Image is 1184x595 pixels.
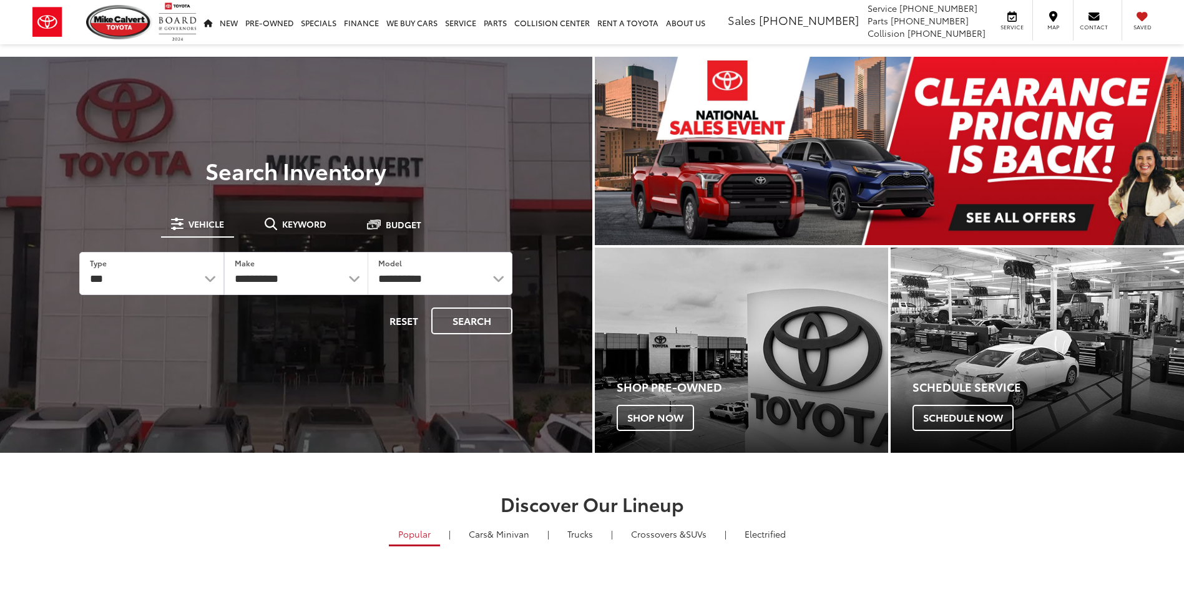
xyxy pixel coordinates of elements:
[868,27,905,39] span: Collision
[912,381,1184,394] h4: Schedule Service
[759,12,859,28] span: [PHONE_NUMBER]
[1080,23,1108,31] span: Contact
[389,523,440,546] a: Popular
[431,307,512,334] button: Search
[446,528,454,540] li: |
[608,528,616,540] li: |
[908,27,986,39] span: [PHONE_NUMBER]
[386,220,421,229] span: Budget
[558,523,602,544] a: Trucks
[728,12,756,28] span: Sales
[617,405,694,431] span: Shop Now
[912,405,1014,431] span: Schedule Now
[52,158,540,183] h3: Search Inventory
[595,248,888,453] a: Shop Pre-Owned Shop Now
[998,23,1026,31] span: Service
[459,523,539,544] a: Cars
[595,248,888,453] div: Toyota
[722,528,730,540] li: |
[631,528,686,540] span: Crossovers &
[379,307,429,334] button: Reset
[899,2,977,14] span: [PHONE_NUMBER]
[891,14,969,27] span: [PHONE_NUMBER]
[188,220,224,228] span: Vehicle
[378,258,402,268] label: Model
[1128,23,1156,31] span: Saved
[891,248,1184,453] a: Schedule Service Schedule Now
[487,528,529,540] span: & Minivan
[1039,23,1067,31] span: Map
[891,248,1184,453] div: Toyota
[868,2,897,14] span: Service
[544,528,552,540] li: |
[90,258,107,268] label: Type
[235,258,255,268] label: Make
[868,14,888,27] span: Parts
[617,381,888,394] h4: Shop Pre-Owned
[282,220,326,228] span: Keyword
[735,523,795,544] a: Electrified
[622,523,716,544] a: SUVs
[86,5,152,39] img: Mike Calvert Toyota
[152,493,1032,514] h2: Discover Our Lineup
